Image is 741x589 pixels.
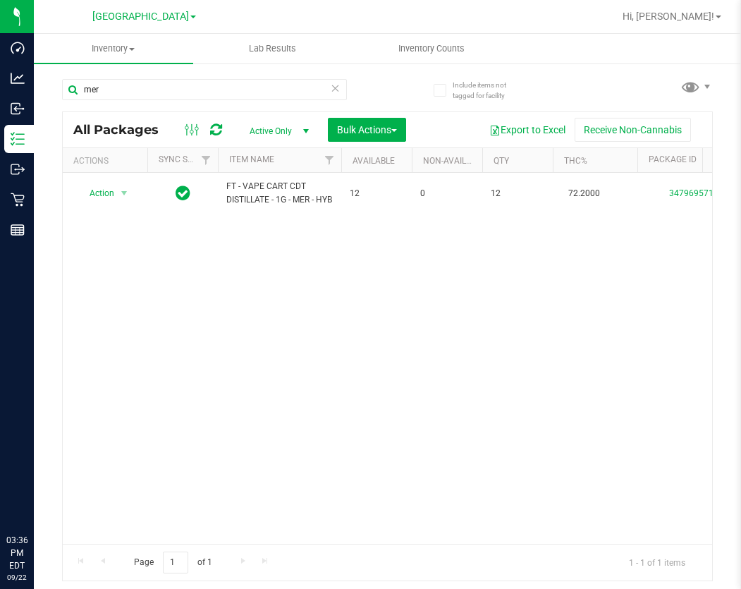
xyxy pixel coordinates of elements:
span: 72.2000 [561,183,607,204]
span: 1 - 1 of 1 items [618,552,697,573]
a: Sync Status [159,154,213,164]
span: All Packages [73,122,173,138]
div: Actions [73,156,142,166]
a: Non-Available [423,156,486,166]
span: 12 [491,187,544,200]
a: Inventory [34,34,193,63]
button: Receive Non-Cannabis [575,118,691,142]
span: Inventory Counts [379,42,484,55]
span: Hi, [PERSON_NAME]! [623,11,714,22]
a: Inventory Counts [352,34,511,63]
span: select [116,183,133,203]
span: 0 [420,187,474,200]
a: Filter [195,148,218,172]
span: Lab Results [230,42,315,55]
button: Export to Excel [480,118,575,142]
span: In Sync [176,183,190,203]
p: 09/22 [6,572,27,583]
inline-svg: Reports [11,223,25,237]
a: Lab Results [193,34,353,63]
span: 12 [350,187,403,200]
input: Search Package ID, Item Name, SKU, Lot or Part Number... [62,79,347,100]
a: THC% [564,156,587,166]
a: Qty [494,156,509,166]
input: 1 [163,552,188,573]
a: Available [353,156,395,166]
inline-svg: Outbound [11,162,25,176]
a: Package ID [649,154,697,164]
span: Inventory [34,42,193,55]
inline-svg: Inventory [11,132,25,146]
span: [GEOGRAPHIC_DATA] [92,11,189,23]
span: Bulk Actions [337,124,397,135]
p: 03:36 PM EDT [6,534,27,572]
a: Filter [318,148,341,172]
inline-svg: Analytics [11,71,25,85]
inline-svg: Inbound [11,102,25,116]
inline-svg: Dashboard [11,41,25,55]
a: Item Name [229,154,274,164]
inline-svg: Retail [11,193,25,207]
span: Clear [331,79,341,97]
span: Page of 1 [122,552,223,573]
button: Bulk Actions [328,118,406,142]
span: FT - VAPE CART CDT DISTILLATE - 1G - MER - HYB [226,180,333,207]
span: Action [77,183,115,203]
iframe: Resource center [14,476,56,518]
span: Include items not tagged for facility [453,80,523,101]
